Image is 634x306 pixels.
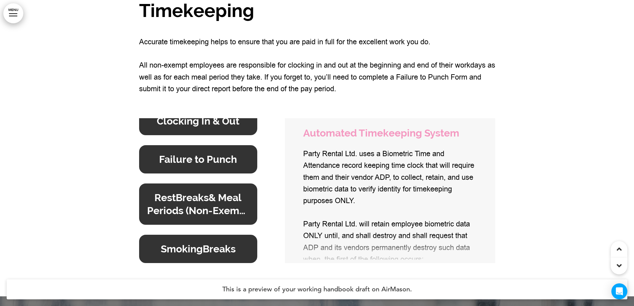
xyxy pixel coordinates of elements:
[139,60,495,107] p: All non-exempt employees are responsible for clocking in and out at the beginning and end of thei...
[147,115,250,128] h6: Clocking In & Out
[139,36,495,48] p: Accurate timekeeping helps to ensure that you are paid in full for the excellent work you do.
[7,279,627,299] h4: This is a preview of your working handbook draft on AirMason.
[303,128,477,138] h6: Automated Timekeeping System
[303,218,477,265] p: Party Rental Ltd. will retain employee biometric data ONLY until, and shall destroy and shall req...
[147,242,250,255] h6: Smoking
[303,148,477,207] p: Party Rental Ltd. uses a Biometric Time and Attendance record keeping time clock that will requir...
[611,283,627,299] div: Open Intercom Messenger
[3,3,23,23] a: MENU
[147,191,250,217] h6: Rest & Meal Periods (Non-Exempt Employees)
[203,243,236,255] span: Breaks
[139,1,495,20] h1: Timekeeping
[176,192,209,203] span: Breaks
[147,153,250,166] h6: Failure to Punch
